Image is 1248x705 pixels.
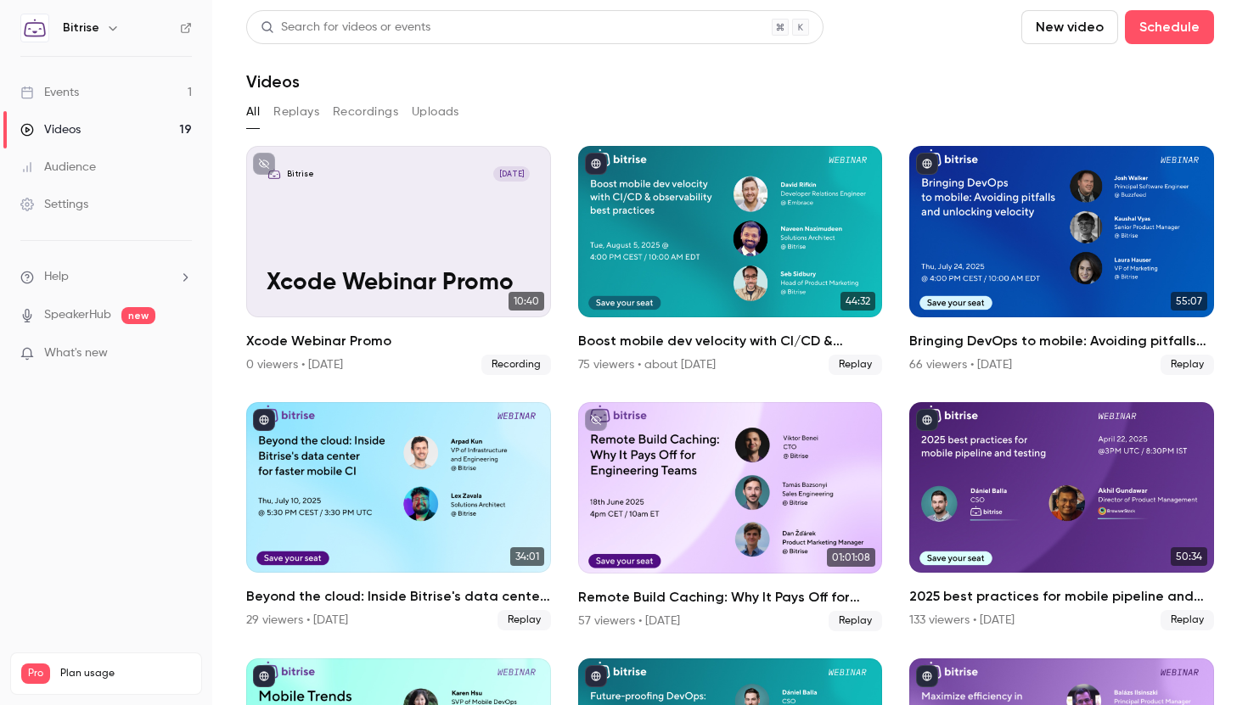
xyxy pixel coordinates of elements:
[246,402,551,631] a: 34:01Beyond the cloud: Inside Bitrise's data center for faster mobile CI29 viewers • [DATE]Replay
[121,307,155,324] span: new
[578,146,883,375] a: 44:32Boost mobile dev velocity with CI/CD & observability best practices75 viewers • about [DATE]...
[63,20,99,36] h6: Bitrise
[287,169,314,179] p: Bitrise
[909,402,1214,631] a: 50:342025 best practices for mobile pipeline and testing133 viewers • [DATE]Replay
[44,306,111,324] a: SpeakerHub
[493,166,531,182] span: [DATE]
[246,331,551,351] h2: Xcode Webinar Promo
[246,586,551,607] h2: Beyond the cloud: Inside Bitrise's data center for faster mobile CI
[578,402,883,631] a: 01:01:08Remote Build Caching: Why It Pays Off for Engineering Teams57 viewers • [DATE]Replay
[578,587,883,607] h2: Remote Build Caching: Why It Pays Off for Engineering Teams
[1021,10,1118,44] button: New video
[253,153,275,175] button: unpublished
[481,355,551,375] span: Recording
[20,196,88,213] div: Settings
[44,344,108,362] span: What's new
[829,355,882,375] span: Replay
[909,331,1214,351] h2: Bringing DevOps to mobile: Avoiding pitfalls and unlocking velocity
[909,586,1214,607] h2: 2025 best practices for mobile pipeline and testing
[909,612,1015,629] div: 133 viewers • [DATE]
[246,402,551,631] li: Beyond the cloud: Inside Bitrise's data center for faster mobile CI
[1161,355,1214,375] span: Replay
[246,10,1214,695] section: Videos
[171,346,192,361] iframe: Noticeable Trigger
[267,269,530,296] p: Xcode Webinar Promo
[578,402,883,631] li: Remote Build Caching: Why It Pays Off for Engineering Teams
[246,146,551,375] a: Xcode Webinar PromoBitrise[DATE]Xcode Webinar Promo10:40Xcode Webinar Promo0 viewers • [DATE]Reco...
[261,19,430,36] div: Search for videos or events
[21,14,48,42] img: Bitrise
[273,98,319,126] button: Replays
[20,268,192,286] li: help-dropdown-opener
[498,610,551,630] span: Replay
[333,98,398,126] button: Recordings
[20,159,96,176] div: Audience
[21,663,50,684] span: Pro
[585,153,607,175] button: published
[1171,292,1207,311] span: 55:07
[916,409,938,431] button: published
[509,292,544,311] span: 10:40
[1171,547,1207,566] span: 50:34
[916,665,938,687] button: published
[44,268,69,286] span: Help
[246,71,300,92] h1: Videos
[1161,610,1214,630] span: Replay
[578,146,883,375] li: Boost mobile dev velocity with CI/CD & observability best practices
[20,121,81,138] div: Videos
[909,356,1012,373] div: 66 viewers • [DATE]
[909,146,1214,375] li: Bringing DevOps to mobile: Avoiding pitfalls and unlocking velocity
[20,84,79,101] div: Events
[909,146,1214,375] a: 55:07Bringing DevOps to mobile: Avoiding pitfalls and unlocking velocity66 viewers • [DATE]Replay
[253,409,275,431] button: published
[909,402,1214,631] li: 2025 best practices for mobile pipeline and testing
[829,611,882,631] span: Replay
[510,547,544,566] span: 34:01
[412,98,459,126] button: Uploads
[827,548,875,567] span: 01:01:08
[246,356,343,373] div: 0 viewers • [DATE]
[253,665,275,687] button: published
[578,331,883,351] h2: Boost mobile dev velocity with CI/CD & observability best practices
[585,409,607,431] button: unpublished
[246,146,551,375] li: Xcode Webinar Promo
[60,667,191,680] span: Plan usage
[1125,10,1214,44] button: Schedule
[916,153,938,175] button: published
[246,98,260,126] button: All
[840,292,875,311] span: 44:32
[246,612,348,629] div: 29 viewers • [DATE]
[578,613,680,629] div: 57 viewers • [DATE]
[578,356,716,373] div: 75 viewers • about [DATE]
[585,665,607,687] button: published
